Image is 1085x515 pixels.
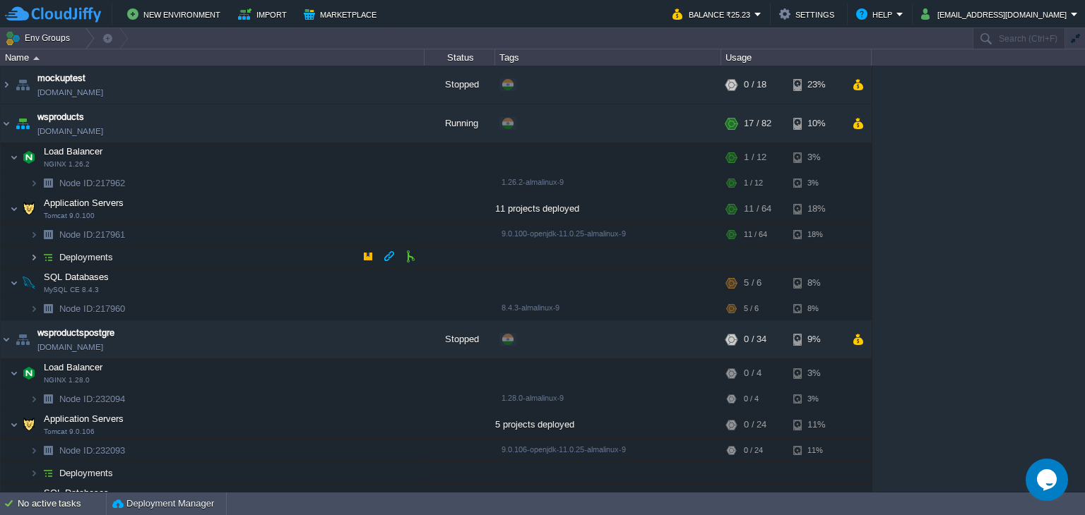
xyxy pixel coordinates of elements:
[58,251,115,263] span: Deployments
[502,445,626,454] span: 9.0.106-openjdk-11.0.25-almalinux-9
[30,440,38,461] img: AMDAwAAAACH5BAEAAAAALAAAAAABAAEAAAICRAEAOw==
[793,172,839,194] div: 3%
[37,71,85,85] a: mockuptest
[793,411,839,439] div: 11%
[38,388,58,410] img: AMDAwAAAACH5BAEAAAAALAAAAAABAAEAAAICRAEAOw==
[42,487,111,498] a: SQL Databases
[793,485,839,513] div: 13%
[30,224,38,246] img: AMDAwAAAACH5BAEAAAAALAAAAAABAAEAAAICRAEAOw==
[779,6,838,23] button: Settings
[744,411,766,439] div: 0 / 24
[42,198,126,208] a: Application ServersTomcat 9.0.100
[672,6,754,23] button: Balance ₹25.23
[42,413,126,424] a: Application ServersTomcat 9.0.106
[921,6,1071,23] button: [EMAIL_ADDRESS][DOMAIN_NAME]
[793,224,839,246] div: 18%
[13,66,32,104] img: AMDAwAAAACH5BAEAAAAALAAAAAABAAEAAAICRAEAOw==
[58,229,127,241] span: 217961
[58,177,127,189] span: 217962
[5,6,101,23] img: CloudJiffy
[38,224,58,246] img: AMDAwAAAACH5BAEAAAAALAAAAAABAAEAAAICRAEAOw==
[502,229,626,238] span: 9.0.100-openjdk-11.0.25-almalinux-9
[30,172,38,194] img: AMDAwAAAACH5BAEAAAAALAAAAAABAAEAAAICRAEAOw==
[10,411,18,439] img: AMDAwAAAACH5BAEAAAAALAAAAAABAAEAAAICRAEAOw==
[856,6,896,23] button: Help
[44,160,90,169] span: NGINX 1.26.2
[59,394,95,404] span: Node ID:
[30,246,38,268] img: AMDAwAAAACH5BAEAAAAALAAAAAABAAEAAAICRAEAOw==
[425,49,494,66] div: Status
[5,28,75,48] button: Env Groups
[42,362,105,372] a: Load BalancerNGINX 1.28.0
[38,298,58,320] img: AMDAwAAAACH5BAEAAAAALAAAAAABAAEAAAICRAEAOw==
[19,359,39,387] img: AMDAwAAAACH5BAEAAAAALAAAAAABAAEAAAICRAEAOw==
[42,197,126,209] span: Application Servers
[10,269,18,297] img: AMDAwAAAACH5BAEAAAAALAAAAAABAAEAAAICRAEAOw==
[744,388,759,410] div: 0 / 4
[744,269,761,297] div: 5 / 6
[744,485,761,513] div: 0 / 6
[37,326,114,340] a: wsproductspostgre
[42,145,105,157] span: Load Balancer
[1026,459,1071,501] iframe: chat widget
[58,229,127,241] a: Node ID:217961
[37,340,103,354] a: [DOMAIN_NAME]
[793,388,839,410] div: 3%
[502,178,564,186] span: 1.26.2-almalinux-9
[495,195,721,223] div: 11 projects deployed
[59,445,95,456] span: Node ID:
[793,143,839,171] div: 3%
[425,66,495,104] div: Stopped
[38,172,58,194] img: AMDAwAAAACH5BAEAAAAALAAAAAABAAEAAAICRAEAOw==
[112,497,214,511] button: Deployment Manager
[44,212,95,220] span: Tomcat 9.0.100
[44,376,90,384] span: NGINX 1.28.0
[238,6,291,23] button: Import
[744,440,763,461] div: 0 / 24
[37,85,103,99] a: [DOMAIN_NAME]
[744,359,761,387] div: 0 / 4
[793,440,839,461] div: 11%
[42,146,105,157] a: Load BalancerNGINX 1.26.2
[58,393,127,405] a: Node ID:232094
[42,487,111,499] span: SQL Databases
[59,229,95,240] span: Node ID:
[44,286,99,294] span: MySQL CE 8.4.3
[58,444,127,456] a: Node ID:232093
[42,413,126,425] span: Application Servers
[744,320,766,358] div: 0 / 34
[59,178,95,188] span: Node ID:
[793,359,839,387] div: 3%
[58,177,127,189] a: Node ID:217962
[744,104,771,143] div: 17 / 82
[38,246,58,268] img: AMDAwAAAACH5BAEAAAAALAAAAAABAAEAAAICRAEAOw==
[793,104,839,143] div: 10%
[744,224,767,246] div: 11 / 64
[19,411,39,439] img: AMDAwAAAACH5BAEAAAAALAAAAAABAAEAAAICRAEAOw==
[744,143,766,171] div: 1 / 12
[10,359,18,387] img: AMDAwAAAACH5BAEAAAAALAAAAAABAAEAAAICRAEAOw==
[30,388,38,410] img: AMDAwAAAACH5BAEAAAAALAAAAAABAAEAAAICRAEAOw==
[425,104,495,143] div: Running
[58,393,127,405] span: 232094
[744,195,771,223] div: 11 / 64
[59,303,95,314] span: Node ID:
[502,394,564,402] span: 1.28.0-almalinux-9
[58,444,127,456] span: 232093
[127,6,225,23] button: New Environment
[37,110,84,124] span: wsproducts
[10,485,18,513] img: AMDAwAAAACH5BAEAAAAALAAAAAABAAEAAAICRAEAOw==
[304,6,381,23] button: Marketplace
[744,298,759,320] div: 5 / 6
[58,467,115,479] a: Deployments
[13,104,32,143] img: AMDAwAAAACH5BAEAAAAALAAAAAABAAEAAAICRAEAOw==
[19,195,39,223] img: AMDAwAAAACH5BAEAAAAALAAAAAABAAEAAAICRAEAOw==
[502,303,559,312] span: 8.4.3-almalinux-9
[793,195,839,223] div: 18%
[19,269,39,297] img: AMDAwAAAACH5BAEAAAAALAAAAAABAAEAAAICRAEAOw==
[1,320,12,358] img: AMDAwAAAACH5BAEAAAAALAAAAAABAAEAAAICRAEAOw==
[793,298,839,320] div: 8%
